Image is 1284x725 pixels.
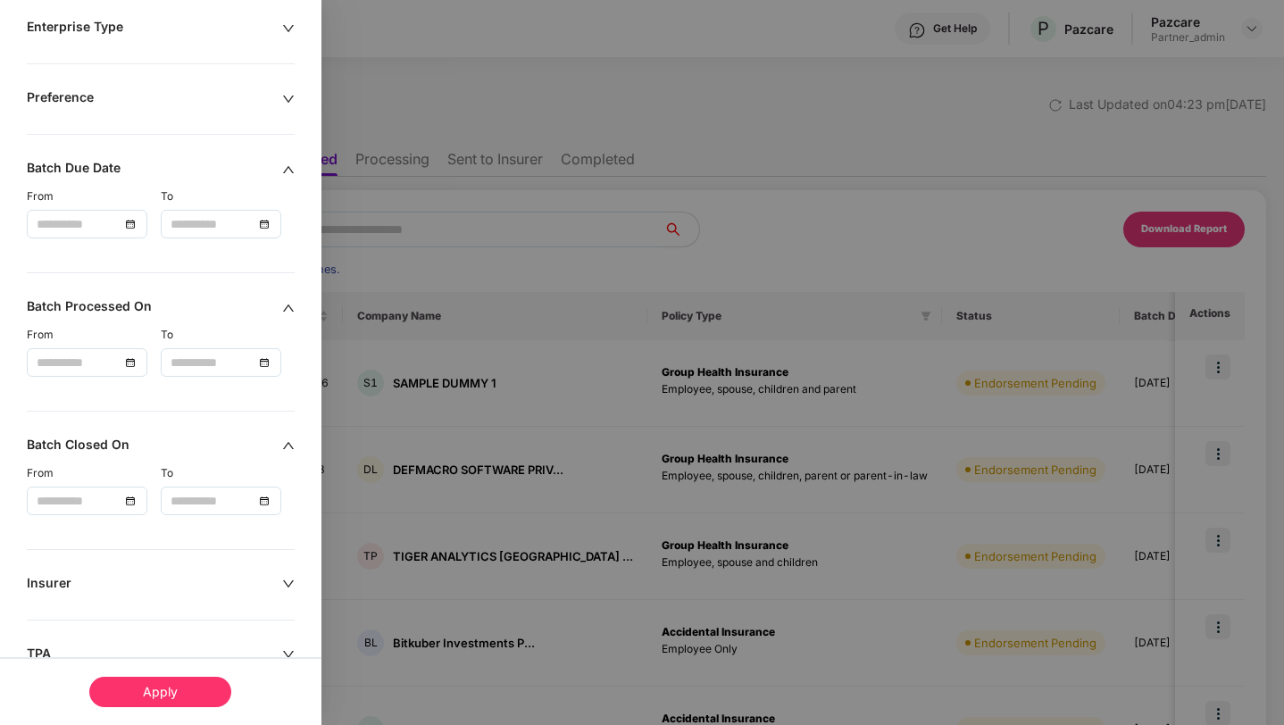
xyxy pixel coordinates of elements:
div: To [161,465,295,482]
span: up [282,163,295,176]
span: up [282,439,295,452]
div: Batch Due Date [27,160,282,179]
span: down [282,93,295,105]
div: TPA [27,646,282,665]
div: From [27,188,161,205]
div: Batch Processed On [27,298,282,318]
div: Batch Closed On [27,437,282,456]
div: Preference [27,89,282,109]
div: To [161,327,295,344]
span: down [282,578,295,590]
span: down [282,648,295,661]
span: down [282,22,295,35]
div: From [27,465,161,482]
div: Enterprise Type [27,19,282,38]
div: From [27,327,161,344]
div: To [161,188,295,205]
span: up [282,302,295,314]
div: Insurer [27,575,282,595]
div: Apply [89,677,231,707]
